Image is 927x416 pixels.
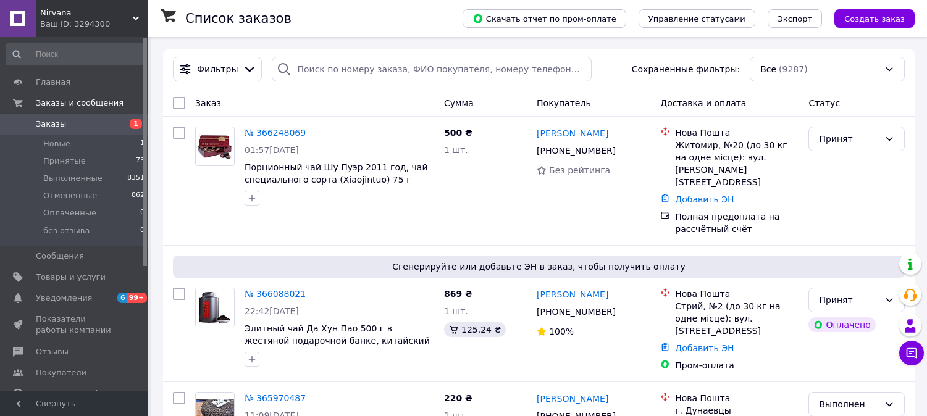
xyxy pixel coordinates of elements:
span: 1 [140,138,145,149]
span: 1 шт. [444,306,468,316]
span: Экспорт [778,14,812,23]
div: Ваш ID: 3294300 [40,19,148,30]
span: Товары и услуги [36,272,106,283]
span: Выполненные [43,173,103,184]
button: Экспорт [768,9,822,28]
div: Житомир, №20 (до 30 кг на одне місце): вул. [PERSON_NAME][STREET_ADDRESS] [675,139,799,188]
span: Nirvana [40,7,133,19]
a: [PERSON_NAME] [537,127,608,139]
span: 22:42[DATE] [245,306,299,316]
input: Поиск по номеру заказа, ФИО покупателя, номеру телефона, Email, номеру накладной [272,57,592,81]
a: Создать заказ [822,13,915,23]
img: Фото товару [196,288,233,327]
div: Стрий, №2 (до 30 кг на одне місце): вул. [STREET_ADDRESS] [675,300,799,337]
div: Полная предоплата на рассчётный счёт [675,210,799,235]
span: Заказ [195,98,221,108]
span: 01:57[DATE] [245,145,299,155]
div: Выполнен [819,397,879,411]
span: Покупатель [537,98,591,108]
div: [PHONE_NUMBER] [534,303,618,320]
a: Фото товару [195,127,235,166]
a: Добавить ЭН [675,343,734,353]
span: 0 [140,207,145,218]
div: Нова Пошта [675,392,799,404]
span: (9287) [779,64,808,74]
a: № 365970487 [245,393,306,403]
div: Нова Пошта [675,127,799,139]
span: Управление статусами [648,14,745,23]
span: Главная [36,77,70,88]
div: [PHONE_NUMBER] [534,142,618,159]
span: Статус [808,98,840,108]
span: Сообщения [36,251,84,262]
a: Элитный чай Да Хун Пао 500 г в жестяной подарочной банке, китайский чай улун Дахунпао с гор Уи [245,323,430,358]
a: Добавить ЭН [675,194,734,204]
span: Каталог ProSale [36,388,103,399]
span: Доставка и оплата [660,98,746,108]
span: 869 ₴ [444,289,472,299]
div: Нова Пошта [675,288,799,300]
span: Сгенерируйте или добавьте ЭН в заказ, чтобы получить оплату [178,260,900,273]
span: Показатели работы компании [36,314,114,336]
a: № 366088021 [245,289,306,299]
a: [PERSON_NAME] [537,288,608,301]
span: 99+ [127,293,148,303]
span: 1 шт. [444,145,468,155]
span: Покупатели [36,367,86,378]
div: Принят [819,293,879,307]
span: Отзывы [36,346,69,357]
span: Сумма [444,98,474,108]
span: 0 [140,225,145,236]
span: Фильтры [197,63,238,75]
span: 8351 [127,173,145,184]
h1: Список заказов [185,11,292,26]
div: 125.24 ₴ [444,322,506,337]
button: Создать заказ [834,9,915,28]
span: 220 ₴ [444,393,472,403]
span: 862 [132,190,145,201]
span: Уведомления [36,293,92,304]
span: Скачать отчет по пром-оплате [472,13,616,24]
input: Поиск [6,43,146,65]
span: Оплаченные [43,207,96,218]
span: Заказы [36,119,66,130]
span: Новые [43,138,70,149]
button: Скачать отчет по пром-оплате [463,9,626,28]
span: 6 [117,293,127,303]
div: Оплачено [808,317,875,332]
button: Управление статусами [639,9,755,28]
div: Принят [819,132,879,146]
span: Все [760,63,776,75]
a: [PERSON_NAME] [537,393,608,405]
span: Отмененные [43,190,97,201]
button: Чат с покупателем [899,341,924,365]
div: Пром-оплата [675,359,799,372]
span: 500 ₴ [444,128,472,138]
a: Порционный чай Шу Пуэр 2011 год, чай специального сорта (Xiaojintuo) 75 г (≈15 шт) [245,162,428,197]
a: № 366248069 [245,128,306,138]
span: 1 [130,119,142,129]
img: Фото товару [196,131,234,162]
span: Принятые [43,156,86,167]
span: Сохраненные фильтры: [632,63,740,75]
span: Без рейтинга [549,165,610,175]
a: Фото товару [195,288,235,327]
span: Создать заказ [844,14,905,23]
span: Заказы и сообщения [36,98,124,109]
span: 100% [549,327,574,336]
span: 73 [136,156,145,167]
span: без отзыва [43,225,90,236]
